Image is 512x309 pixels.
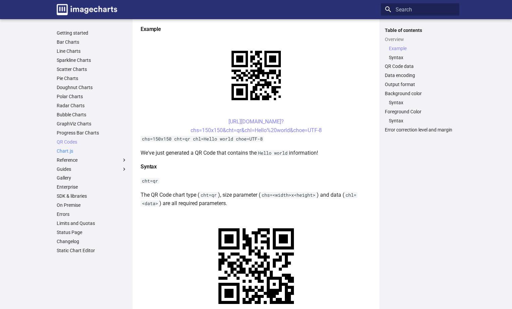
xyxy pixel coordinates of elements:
a: Overview [385,36,455,42]
a: Gallery [57,175,127,181]
a: Enterprise [57,184,127,190]
label: Table of contents [381,27,459,33]
a: Syntax [389,100,455,106]
a: GraphViz Charts [57,121,127,127]
img: logo [57,4,117,15]
a: Image-Charts documentation [54,1,120,18]
h4: Syntax [141,162,371,171]
input: Search [381,3,459,15]
img: chart [220,39,293,112]
a: Doughnut Charts [57,84,127,90]
a: Syntax [389,54,455,61]
code: cht=qr [141,178,159,184]
a: Syntax [389,118,455,124]
a: Getting started [57,30,127,36]
a: Static Chart Editor [57,247,127,254]
a: Bar Charts [57,39,127,45]
a: Status Page [57,229,127,235]
p: We've just generated a QR Code that contains the information! [141,149,371,157]
a: SDK & libraries [57,193,127,199]
code: Hello world [257,150,289,156]
a: Example [389,45,455,51]
a: [URL][DOMAIN_NAME]?chs=150x150&cht=qr&chl=Hello%20world&choe=UTF-8 [191,118,322,133]
a: Bubble Charts [57,112,127,118]
a: Progress Bar Charts [57,130,127,136]
h4: Example [141,25,371,34]
a: Line Charts [57,48,127,54]
nav: Foreground Color [385,118,455,124]
a: Background color [385,90,455,96]
code: chs=150x150 cht=qr chl=Hello world choe=UTF-8 [141,136,264,142]
nav: Background color [385,100,455,106]
a: Scatter Charts [57,66,127,72]
a: Radar Charts [57,103,127,109]
a: Errors [57,211,127,217]
code: chs=<width>x<height> [260,192,317,198]
a: Polar Charts [57,93,127,100]
p: The QR Code chart type ( ), size parameter ( ) and data ( ) are all required parameters. [141,191,371,208]
a: Foreground Color [385,109,455,115]
label: Reference [57,157,127,163]
a: QR Codes [57,139,127,145]
nav: Table of contents [381,27,459,133]
a: Sparkline Charts [57,57,127,63]
a: Chart.js [57,148,127,154]
a: Limits and Quotas [57,220,127,226]
a: Pie Charts [57,75,127,81]
a: Output format [385,81,455,87]
a: Data encoding [385,72,455,78]
a: QR Code data [385,63,455,69]
nav: Overview [385,45,455,61]
label: Guides [57,166,127,172]
a: Changelog [57,238,127,244]
code: cht=qr [199,192,218,198]
a: On Premise [57,202,127,208]
a: Error correction level and margin [385,127,455,133]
